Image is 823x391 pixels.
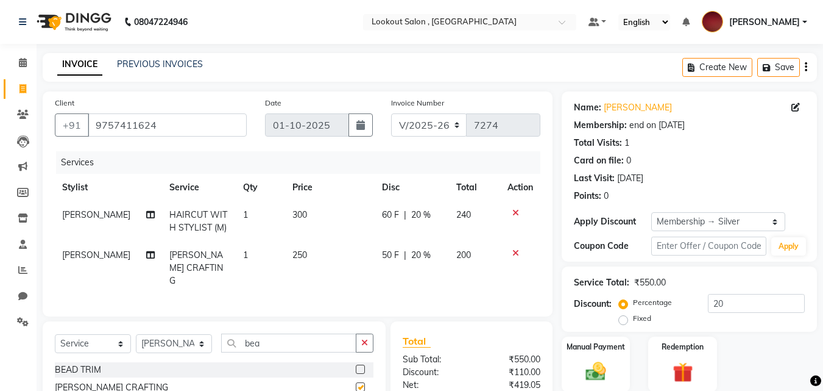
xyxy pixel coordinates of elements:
[243,249,248,260] span: 1
[574,276,629,289] div: Service Total:
[62,249,130,260] span: [PERSON_NAME]
[472,353,549,366] div: ₹550.00
[394,353,472,366] div: Sub Total:
[574,298,612,310] div: Discount:
[117,59,203,70] a: PREVIOUS INVOICES
[579,360,612,383] img: _cash.svg
[169,209,227,233] span: HAIRCUT WITH STYLIST (M)
[633,297,672,308] label: Percentage
[633,313,651,324] label: Fixed
[574,101,601,114] div: Name:
[662,342,704,353] label: Redemption
[574,190,601,203] div: Points:
[162,174,236,201] th: Service
[55,113,89,137] button: +91
[88,113,247,137] input: Search by Name/Mobile/Email/Code
[243,209,248,220] span: 1
[574,172,615,185] div: Last Visit:
[574,119,627,132] div: Membership:
[382,209,399,221] span: 60 F
[456,209,471,220] span: 240
[682,58,752,77] button: Create New
[236,174,285,201] th: Qty
[604,101,672,114] a: [PERSON_NAME]
[626,154,631,167] div: 0
[634,276,666,289] div: ₹550.00
[375,174,449,201] th: Disc
[472,366,549,379] div: ₹110.00
[404,249,406,262] span: |
[624,137,629,149] div: 1
[617,172,643,185] div: [DATE]
[404,209,406,221] span: |
[456,249,471,260] span: 200
[285,174,375,201] th: Price
[651,237,766,256] input: Enter Offer / Coupon Code
[449,174,500,201] th: Total
[382,249,399,262] span: 50 F
[134,5,188,39] b: 08047224946
[403,335,431,348] span: Total
[411,209,431,221] span: 20 %
[574,137,622,149] div: Total Visits:
[169,249,223,286] span: [PERSON_NAME] CRAFTING
[55,98,74,109] label: Client
[771,237,806,256] button: Apply
[666,360,699,385] img: _gift.svg
[62,209,130,220] span: [PERSON_NAME]
[500,174,540,201] th: Action
[702,11,723,32] img: KRISHNA SHAH
[567,342,625,353] label: Manual Payment
[55,174,162,201] th: Stylist
[56,151,549,174] div: Services
[629,119,685,132] div: end on [DATE]
[729,16,800,29] span: [PERSON_NAME]
[574,215,651,228] div: Apply Discount
[57,54,102,76] a: INVOICE
[391,98,444,109] label: Invoice Number
[574,154,624,167] div: Card on file:
[221,334,356,353] input: Search or Scan
[265,98,281,109] label: Date
[757,58,800,77] button: Save
[574,240,651,253] div: Coupon Code
[55,364,101,376] div: BEAD TRIM
[604,190,609,203] div: 0
[31,5,115,39] img: logo
[292,249,307,260] span: 250
[394,366,472,379] div: Discount:
[292,209,307,220] span: 300
[411,249,431,262] span: 20 %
